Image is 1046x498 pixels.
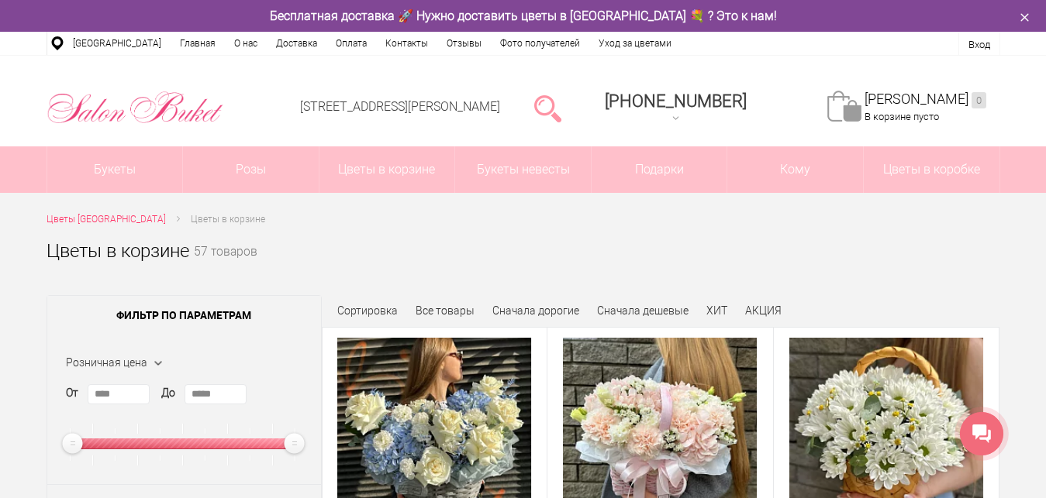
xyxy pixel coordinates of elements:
a: Сначала дешевые [597,304,689,317]
a: Контакты [376,32,437,55]
a: [PERSON_NAME] [865,91,986,108]
div: Бесплатная доставка 🚀 Нужно доставить цветы в [GEOGRAPHIC_DATA] 💐 ? Это к нам! [35,8,1012,24]
h1: Цветы в корзине [47,237,189,265]
span: Цветы в корзине [191,214,265,225]
a: Уход за цветами [589,32,681,55]
small: 57 товаров [194,246,257,283]
ins: 0 [972,92,986,108]
span: Кому [727,146,863,193]
span: Фильтр по параметрам [47,296,321,335]
label: До [161,385,175,401]
a: Букеты невесты [455,146,591,193]
a: ХИТ [706,304,727,317]
a: АКЦИЯ [745,304,782,317]
img: Цветы Нижний Новгород [47,88,224,128]
a: Букеты [47,146,183,193]
span: Сортировка [337,304,398,317]
a: Фото получателей [491,32,589,55]
a: Вход [968,39,990,50]
label: От [66,385,78,401]
a: [PHONE_NUMBER] [595,86,756,130]
a: Сначала дорогие [492,304,579,317]
a: Подарки [592,146,727,193]
a: Розы [183,146,319,193]
a: Цветы [GEOGRAPHIC_DATA] [47,211,166,228]
a: О нас [225,32,267,55]
span: В корзине пусто [865,111,939,122]
a: Отзывы [437,32,491,55]
a: Главная [171,32,225,55]
span: Розничная цена [66,356,147,369]
a: Цветы в коробке [864,146,999,193]
a: [GEOGRAPHIC_DATA] [64,32,171,55]
a: Оплата [326,32,376,55]
a: Цветы в корзине [319,146,455,193]
a: Все товары [416,304,475,317]
span: [PHONE_NUMBER] [605,91,747,111]
span: Цветы [GEOGRAPHIC_DATA] [47,214,166,225]
a: [STREET_ADDRESS][PERSON_NAME] [300,99,500,114]
a: Доставка [267,32,326,55]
